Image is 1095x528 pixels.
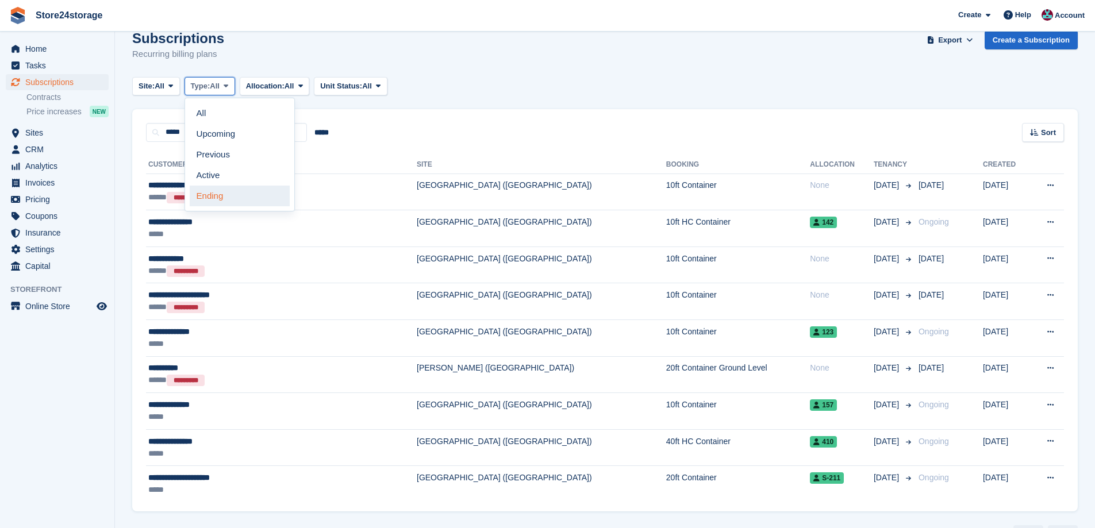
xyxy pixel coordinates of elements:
[417,283,666,320] td: [GEOGRAPHIC_DATA] ([GEOGRAPHIC_DATA])
[810,436,837,448] span: 410
[983,429,1029,466] td: [DATE]
[25,74,94,90] span: Subscriptions
[190,103,290,124] a: All
[25,298,94,314] span: Online Store
[190,186,290,206] a: Ending
[6,141,109,157] a: menu
[983,174,1029,210] td: [DATE]
[190,124,290,144] a: Upcoming
[132,30,224,46] h1: Subscriptions
[417,356,666,393] td: [PERSON_NAME] ([GEOGRAPHIC_DATA])
[314,77,387,96] button: Unit Status: All
[810,326,837,338] span: 123
[417,246,666,283] td: [GEOGRAPHIC_DATA] ([GEOGRAPHIC_DATA])
[919,327,949,336] span: Ongoing
[6,208,109,224] a: menu
[155,80,164,92] span: All
[417,466,666,502] td: [GEOGRAPHIC_DATA] ([GEOGRAPHIC_DATA])
[983,320,1029,357] td: [DATE]
[417,210,666,247] td: [GEOGRAPHIC_DATA] ([GEOGRAPHIC_DATA])
[810,289,874,301] div: None
[25,57,94,74] span: Tasks
[417,320,666,357] td: [GEOGRAPHIC_DATA] ([GEOGRAPHIC_DATA])
[666,174,810,210] td: 10ft Container
[810,253,874,265] div: None
[25,41,94,57] span: Home
[132,77,180,96] button: Site: All
[958,9,981,21] span: Create
[6,298,109,314] a: menu
[10,284,114,295] span: Storefront
[285,80,294,92] span: All
[25,208,94,224] span: Coupons
[320,80,362,92] span: Unit Status:
[983,246,1029,283] td: [DATE]
[417,393,666,430] td: [GEOGRAPHIC_DATA] ([GEOGRAPHIC_DATA])
[146,156,417,174] th: Customer
[919,290,944,299] span: [DATE]
[919,180,944,190] span: [DATE]
[666,210,810,247] td: 10ft HC Container
[983,283,1029,320] td: [DATE]
[25,175,94,191] span: Invoices
[6,191,109,207] a: menu
[810,156,874,174] th: Allocation
[1055,10,1085,21] span: Account
[6,41,109,57] a: menu
[6,258,109,274] a: menu
[25,125,94,141] span: Sites
[666,246,810,283] td: 10ft Container
[874,399,901,411] span: [DATE]
[246,80,285,92] span: Allocation:
[210,80,220,92] span: All
[874,326,901,338] span: [DATE]
[9,7,26,24] img: stora-icon-8386f47178a22dfd0bd8f6a31ec36ba5ce8667c1dd55bd0f319d3a0aa187defe.svg
[190,144,290,165] a: Previous
[925,30,975,49] button: Export
[25,241,94,257] span: Settings
[26,92,109,103] a: Contracts
[810,399,837,411] span: 157
[1015,9,1031,21] span: Help
[983,393,1029,430] td: [DATE]
[874,472,901,484] span: [DATE]
[985,30,1078,49] a: Create a Subscription
[417,174,666,210] td: [GEOGRAPHIC_DATA] ([GEOGRAPHIC_DATA])
[983,156,1029,174] th: Created
[983,356,1029,393] td: [DATE]
[874,179,901,191] span: [DATE]
[919,400,949,409] span: Ongoing
[191,80,210,92] span: Type:
[919,473,949,482] span: Ongoing
[666,393,810,430] td: 10ft Container
[983,466,1029,502] td: [DATE]
[95,299,109,313] a: Preview store
[666,429,810,466] td: 40ft HC Container
[919,437,949,446] span: Ongoing
[810,362,874,374] div: None
[240,77,310,96] button: Allocation: All
[666,283,810,320] td: 10ft Container
[185,77,235,96] button: Type: All
[810,179,874,191] div: None
[26,106,82,117] span: Price increases
[6,241,109,257] a: menu
[874,253,901,265] span: [DATE]
[919,254,944,263] span: [DATE]
[874,362,901,374] span: [DATE]
[25,191,94,207] span: Pricing
[1042,9,1053,21] img: George
[190,165,290,186] a: Active
[6,74,109,90] a: menu
[417,156,666,174] th: Site
[1041,127,1056,138] span: Sort
[666,156,810,174] th: Booking
[810,217,837,228] span: 142
[874,156,914,174] th: Tenancy
[938,34,962,46] span: Export
[139,80,155,92] span: Site:
[983,210,1029,247] td: [DATE]
[6,225,109,241] a: menu
[362,80,372,92] span: All
[666,466,810,502] td: 20ft Container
